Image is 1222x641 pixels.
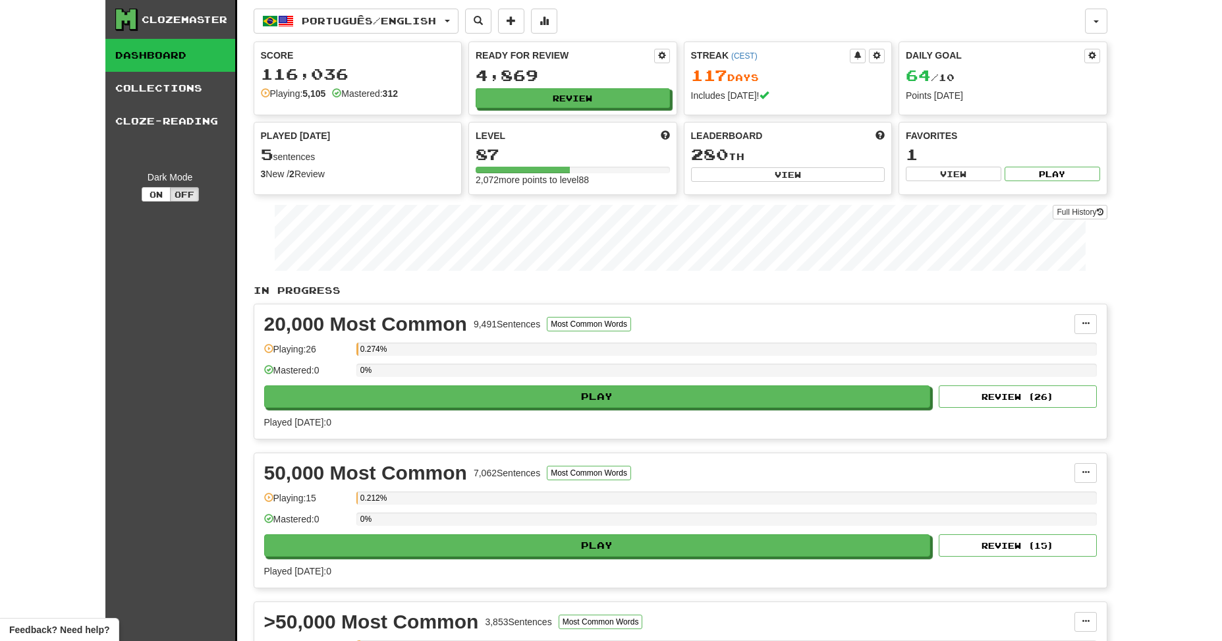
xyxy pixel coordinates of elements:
[485,615,551,628] div: 3,853 Sentences
[264,463,467,483] div: 50,000 Most Common
[264,417,331,428] span: Played [DATE]: 0
[264,364,350,385] div: Mastered: 0
[105,39,235,72] a: Dashboard
[731,51,758,61] a: (CEST)
[264,566,331,576] span: Played [DATE]: 0
[264,534,931,557] button: Play
[691,66,727,84] span: 117
[105,105,235,138] a: Cloze-Reading
[289,169,294,179] strong: 2
[476,67,670,84] div: 4,869
[264,513,350,534] div: Mastered: 0
[264,314,467,334] div: 20,000 Most Common
[261,169,266,179] strong: 3
[906,49,1084,63] div: Daily Goal
[264,343,350,364] div: Playing: 26
[115,171,225,184] div: Dark Mode
[261,66,455,82] div: 116,036
[254,284,1107,297] p: In Progress
[691,146,885,163] div: th
[302,88,325,99] strong: 5,105
[142,13,227,26] div: Clozemaster
[906,146,1100,163] div: 1
[531,9,557,34] button: More stats
[939,385,1097,408] button: Review (26)
[875,129,885,142] span: This week in points, UTC
[476,173,670,186] div: 2,072 more points to level 88
[9,623,109,636] span: Open feedback widget
[906,167,1001,181] button: View
[661,129,670,142] span: Score more points to level up
[383,88,398,99] strong: 312
[261,49,455,62] div: Score
[547,317,631,331] button: Most Common Words
[264,385,931,408] button: Play
[261,146,455,163] div: sentences
[691,145,729,163] span: 280
[476,129,505,142] span: Level
[559,615,643,629] button: Most Common Words
[142,187,171,202] button: On
[105,72,235,105] a: Collections
[261,145,273,163] span: 5
[547,466,631,480] button: Most Common Words
[1053,205,1107,219] a: Full History
[476,146,670,163] div: 87
[261,167,455,181] div: New / Review
[261,129,331,142] span: Played [DATE]
[906,72,955,83] span: / 10
[474,318,540,331] div: 9,491 Sentences
[939,534,1097,557] button: Review (15)
[264,612,479,632] div: >50,000 Most Common
[691,67,885,84] div: Day s
[465,9,491,34] button: Search sentences
[261,87,326,100] div: Playing:
[476,49,654,62] div: Ready for Review
[476,88,670,108] button: Review
[906,129,1100,142] div: Favorites
[1005,167,1100,181] button: Play
[691,167,885,182] button: View
[170,187,199,202] button: Off
[906,66,931,84] span: 64
[906,89,1100,102] div: Points [DATE]
[691,89,885,102] div: Includes [DATE]!
[254,9,458,34] button: Português/English
[691,129,763,142] span: Leaderboard
[264,491,350,513] div: Playing: 15
[691,49,850,62] div: Streak
[332,87,398,100] div: Mastered:
[474,466,540,480] div: 7,062 Sentences
[302,15,436,26] span: Português / English
[498,9,524,34] button: Add sentence to collection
